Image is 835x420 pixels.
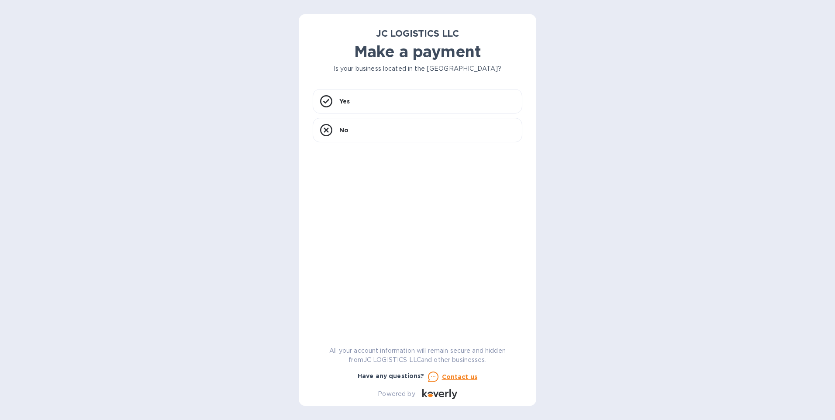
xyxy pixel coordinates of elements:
h1: Make a payment [313,42,522,61]
p: Yes [339,97,350,106]
b: JC LOGISTICS LLC [376,28,459,39]
p: All your account information will remain secure and hidden from JC LOGISTICS LLC and other busine... [313,346,522,365]
p: Is your business located in the [GEOGRAPHIC_DATA]? [313,64,522,73]
p: Powered by [378,389,415,399]
u: Contact us [442,373,478,380]
b: Have any questions? [358,372,424,379]
p: No [339,126,348,134]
